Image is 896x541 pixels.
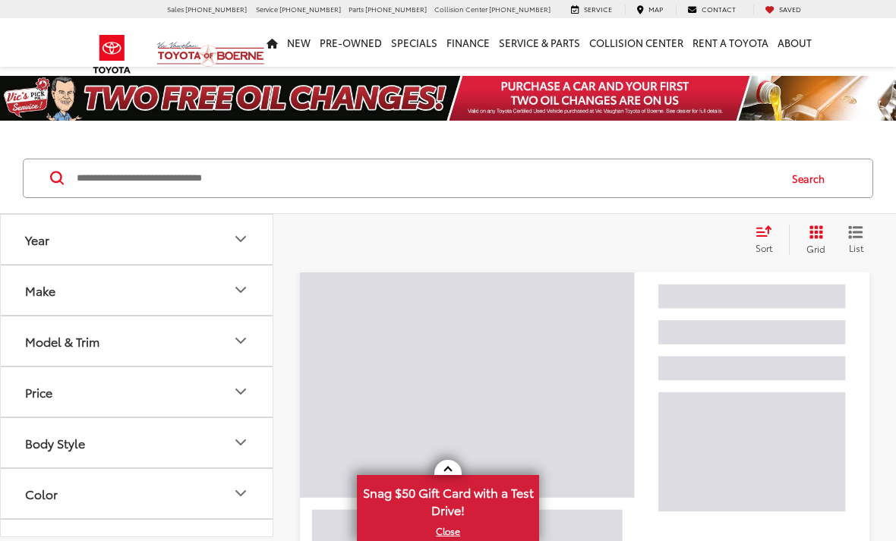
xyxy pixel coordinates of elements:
button: PricePrice [1,367,274,417]
a: Map [625,5,674,14]
div: Year [25,232,49,247]
div: Make [232,281,250,299]
span: Snag $50 Gift Card with a Test Drive! [358,477,538,523]
button: Search [778,159,847,197]
button: Grid View [789,225,837,255]
span: [PHONE_NUMBER] [279,4,341,14]
img: Vic Vaughan Toyota of Boerne [156,41,265,68]
span: Collision Center [434,4,487,14]
a: Home [262,18,282,67]
span: Contact [702,4,736,14]
a: Finance [442,18,494,67]
div: Year [232,230,250,248]
div: Body Style [25,436,85,450]
div: Color [232,484,250,502]
a: My Saved Vehicles [753,5,812,14]
div: Color [25,486,58,501]
span: [PHONE_NUMBER] [185,4,247,14]
button: ColorColor [1,469,274,518]
a: Service & Parts: Opens in a new tab [494,18,585,67]
span: Parts [349,4,364,14]
div: Price [25,385,52,399]
a: Contact [676,5,747,14]
span: [PHONE_NUMBER] [489,4,551,14]
span: Sort [756,241,772,254]
span: [PHONE_NUMBER] [365,4,427,14]
div: Model & Trim [232,332,250,350]
span: Map [648,4,663,14]
a: Rent a Toyota [688,18,773,67]
a: New [282,18,315,67]
img: Toyota [84,30,140,79]
button: Model & TrimModel & Trim [1,316,274,366]
div: Model & Trim [25,334,99,348]
button: Body StyleBody Style [1,418,274,467]
a: About [773,18,816,67]
button: YearYear [1,215,274,264]
div: Body Style [232,433,250,451]
span: List [848,241,863,254]
span: Service [584,4,612,14]
button: List View [837,225,875,255]
span: Sales [167,4,184,14]
a: Pre-Owned [315,18,386,67]
input: Search by Make, Model, or Keyword [75,160,778,197]
span: Grid [806,242,825,255]
div: Make [25,283,55,297]
span: Saved [779,4,801,14]
button: Select sort value [748,225,789,255]
a: Service [560,5,623,14]
a: Specials [386,18,442,67]
span: Service [256,4,278,14]
div: Price [232,382,250,401]
button: MakeMake [1,266,274,315]
a: Collision Center [585,18,688,67]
